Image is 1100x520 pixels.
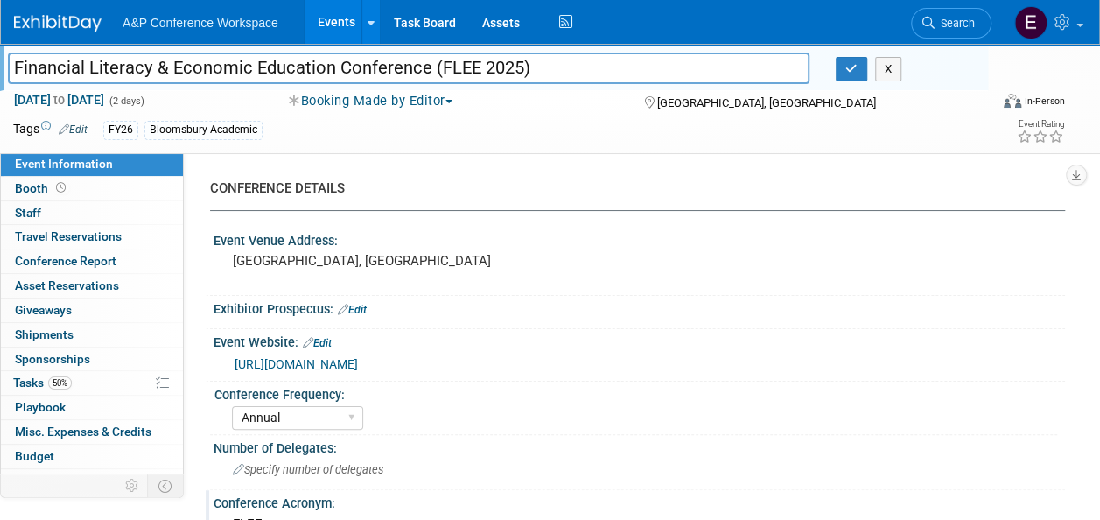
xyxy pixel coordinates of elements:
[214,228,1065,249] div: Event Venue Address:
[911,8,991,39] a: Search
[103,121,138,139] div: FY26
[148,474,184,497] td: Toggle Event Tabs
[53,181,69,194] span: Booth not reserved yet
[1017,120,1064,129] div: Event Rating
[117,474,148,497] td: Personalize Event Tab Strip
[15,327,74,341] span: Shipments
[15,278,119,292] span: Asset Reservations
[1,445,183,468] a: Budget
[144,121,263,139] div: Bloomsbury Academic
[59,123,88,136] a: Edit
[1,249,183,273] a: Conference Report
[13,120,88,140] td: Tags
[108,95,144,107] span: (2 days)
[13,376,72,390] span: Tasks
[233,253,549,269] pre: [GEOGRAPHIC_DATA], [GEOGRAPHIC_DATA]
[15,206,41,220] span: Staff
[214,329,1065,352] div: Event Website:
[214,490,1065,512] div: Conference Acronym:
[657,96,876,109] span: [GEOGRAPHIC_DATA], [GEOGRAPHIC_DATA]
[214,296,1065,319] div: Exhibitor Prospectus:
[1,225,183,249] a: Travel Reservations
[1,177,183,200] a: Booth
[875,57,902,81] button: X
[15,254,116,268] span: Conference Report
[214,382,1057,404] div: Conference Frequency:
[15,352,90,366] span: Sponsorships
[15,474,132,488] span: ROI, Objectives & ROO
[123,16,278,30] span: A&P Conference Workspace
[214,435,1065,457] div: Number of Delegates:
[1,323,183,347] a: Shipments
[1,201,183,225] a: Staff
[1,396,183,419] a: Playbook
[1,469,183,493] a: ROI, Objectives & ROO
[1,152,183,176] a: Event Information
[13,92,105,108] span: [DATE] [DATE]
[15,449,54,463] span: Budget
[15,303,72,317] span: Giveaways
[1024,95,1065,108] div: In-Person
[233,463,383,476] span: Specify number of delegates
[48,376,72,390] span: 50%
[15,181,69,195] span: Booth
[1,348,183,371] a: Sponsorships
[303,337,332,349] a: Edit
[15,425,151,439] span: Misc. Expenses & Credits
[210,179,1052,198] div: CONFERENCE DETAILS
[1014,6,1047,39] img: Erika Rollins
[283,92,459,110] button: Booking Made by Editor
[15,400,66,414] span: Playbook
[1004,94,1021,108] img: Format-Inperson.png
[338,304,367,316] a: Edit
[935,17,975,30] span: Search
[15,229,122,243] span: Travel Reservations
[1,299,183,322] a: Giveaways
[1,371,183,395] a: Tasks50%
[235,357,358,371] a: [URL][DOMAIN_NAME]
[14,15,102,32] img: ExhibitDay
[51,93,67,107] span: to
[1,274,183,298] a: Asset Reservations
[1,420,183,444] a: Misc. Expenses & Credits
[912,91,1065,117] div: Event Format
[15,157,113,171] span: Event Information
